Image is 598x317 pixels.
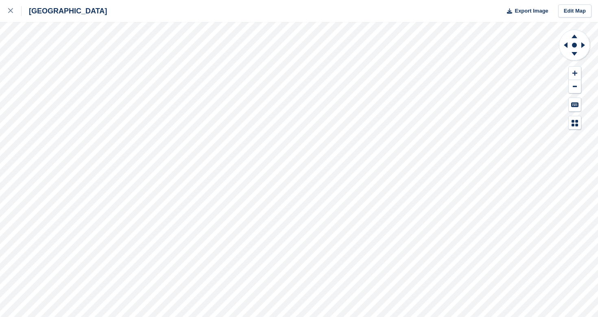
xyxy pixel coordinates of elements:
[569,67,581,80] button: Zoom In
[569,98,581,111] button: Keyboard Shortcuts
[22,6,107,16] div: [GEOGRAPHIC_DATA]
[502,4,548,18] button: Export Image
[569,80,581,93] button: Zoom Out
[515,7,548,15] span: Export Image
[558,4,591,18] a: Edit Map
[569,116,581,130] button: Map Legend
